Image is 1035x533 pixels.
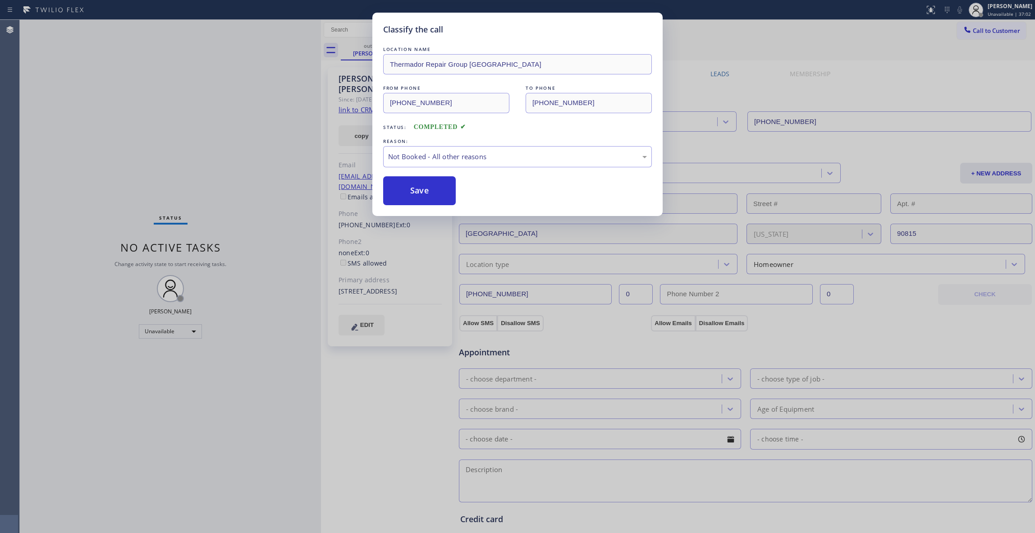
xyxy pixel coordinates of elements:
[383,137,652,146] div: REASON:
[526,83,652,93] div: TO PHONE
[383,124,407,130] span: Status:
[383,93,509,113] input: From phone
[383,23,443,36] h5: Classify the call
[388,152,647,162] div: Not Booked - All other reasons
[383,83,509,93] div: FROM PHONE
[414,124,466,130] span: COMPLETED
[526,93,652,113] input: To phone
[383,176,456,205] button: Save
[383,45,652,54] div: LOCATION NAME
